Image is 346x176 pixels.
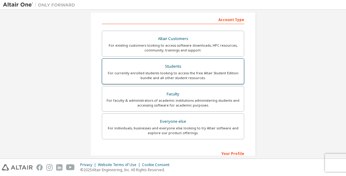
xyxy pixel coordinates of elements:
[142,162,173,167] div: Cookie Consent
[3,2,78,8] img: Altair One
[56,164,62,171] img: linkedin.svg
[106,62,240,71] div: Students
[66,164,75,171] img: youtube.svg
[46,164,53,171] img: instagram.svg
[106,35,240,43] div: Altair Customers
[106,43,240,53] div: For existing customers looking to access software downloads, HPC resources, community, trainings ...
[2,164,33,171] img: altair_logo.svg
[106,98,240,108] div: For faculty & administrators of academic institutions administering students and accessing softwa...
[106,71,240,80] div: For currently enrolled students looking to access the free Altair Student Edition bundle and all ...
[80,167,173,172] p: © 2025 Altair Engineering, Inc. All Rights Reserved.
[98,162,142,167] div: Website Terms of Use
[102,148,244,158] div: Your Profile
[106,117,240,126] div: Everyone else
[106,126,240,135] div: For individuals, businesses and everyone else looking to try Altair software and explore our prod...
[102,14,244,24] div: Account Type
[36,164,43,171] img: facebook.svg
[80,162,98,167] div: Privacy
[106,90,240,98] div: Faculty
